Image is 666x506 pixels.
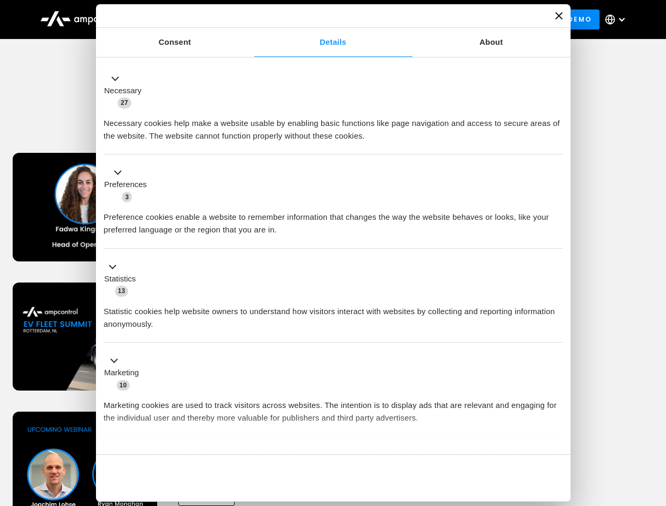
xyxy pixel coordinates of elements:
a: About [412,28,571,57]
div: Marketing cookies are used to track visitors across websites. The intention is to display ads tha... [104,391,563,424]
button: Okay [411,463,562,493]
button: Necessary (27) [104,72,148,109]
button: Unclassified (2) [104,449,190,462]
span: 27 [118,98,131,108]
button: Statistics (13) [104,260,142,297]
span: 2 [174,450,184,461]
button: Close banner [555,12,563,20]
span: 13 [115,286,129,296]
span: 10 [117,380,130,391]
label: Necessary [104,85,142,97]
a: Details [254,28,412,57]
a: Consent [96,28,254,57]
h1: Upcoming Webinars [13,106,654,132]
button: Preferences (3) [104,167,153,203]
div: Necessary cookies help make a website usable by enabling basic functions like page navigation and... [104,109,563,142]
div: Preference cookies enable a website to remember information that changes the way the website beha... [104,203,563,236]
span: 3 [122,192,132,202]
button: Marketing (10) [104,355,146,392]
label: Marketing [104,367,139,379]
div: Statistic cookies help website owners to understand how visitors interact with websites by collec... [104,297,563,330]
label: Statistics [104,273,136,285]
label: Preferences [104,179,147,191]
